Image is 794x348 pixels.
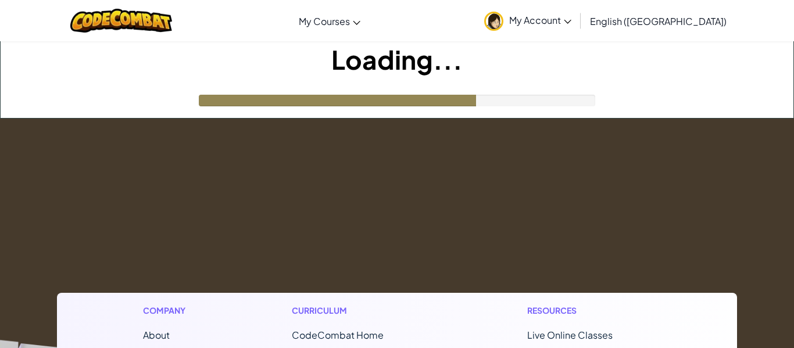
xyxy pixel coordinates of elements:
[527,304,651,317] h1: Resources
[509,14,571,26] span: My Account
[1,41,793,77] h1: Loading...
[590,15,727,27] span: English ([GEOGRAPHIC_DATA])
[143,304,197,317] h1: Company
[292,329,384,341] span: CodeCombat Home
[292,304,432,317] h1: Curriculum
[70,9,172,33] img: CodeCombat logo
[484,12,503,31] img: avatar
[527,329,613,341] a: Live Online Classes
[478,2,577,39] a: My Account
[299,15,350,27] span: My Courses
[584,5,732,37] a: English ([GEOGRAPHIC_DATA])
[293,5,366,37] a: My Courses
[143,329,170,341] a: About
